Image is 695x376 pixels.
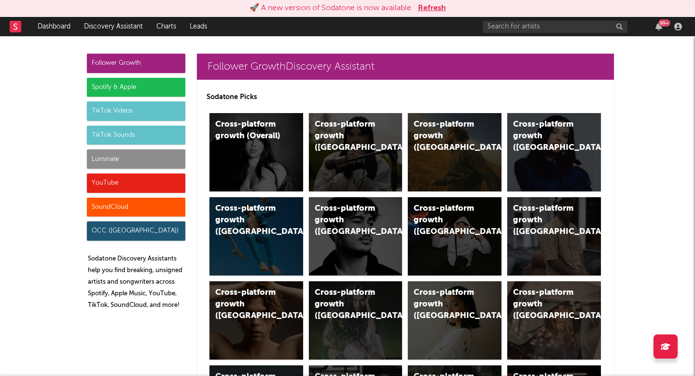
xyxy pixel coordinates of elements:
a: Cross-platform growth ([GEOGRAPHIC_DATA]/GSA) [408,197,501,275]
p: Sodatone Picks [207,91,604,103]
a: Cross-platform growth ([GEOGRAPHIC_DATA]) [408,113,501,191]
a: Cross-platform growth ([GEOGRAPHIC_DATA]) [507,197,601,275]
div: Cross-platform growth (Overall) [215,119,281,142]
div: Cross-platform growth ([GEOGRAPHIC_DATA]) [513,119,579,154]
a: Cross-platform growth ([GEOGRAPHIC_DATA]) [209,197,303,275]
button: 99+ [655,23,662,30]
a: Cross-platform growth ([GEOGRAPHIC_DATA]) [408,281,501,360]
a: Cross-platform growth ([GEOGRAPHIC_DATA]) [507,281,601,360]
div: Cross-platform growth ([GEOGRAPHIC_DATA]) [513,203,579,238]
div: Follower Growth [87,54,185,73]
a: Leads [183,17,214,36]
div: TikTok Sounds [87,126,185,145]
div: Cross-platform growth ([GEOGRAPHIC_DATA]) [414,287,479,322]
div: Cross-platform growth ([GEOGRAPHIC_DATA]) [315,203,380,238]
div: Cross-platform growth ([GEOGRAPHIC_DATA]) [215,203,281,238]
div: 🚀 A new version of Sodatone is now available. [250,2,413,14]
div: Cross-platform growth ([GEOGRAPHIC_DATA]) [315,119,380,154]
div: Cross-platform growth ([GEOGRAPHIC_DATA]) [215,287,281,322]
a: Dashboard [31,17,77,36]
div: Cross-platform growth ([GEOGRAPHIC_DATA]/GSA) [414,203,479,238]
p: Sodatone Discovery Assistants help you find breaking, unsigned artists and songwriters across Spo... [88,253,185,311]
div: 99 + [658,19,670,27]
div: TikTok Videos [87,101,185,121]
a: Follower GrowthDiscovery Assistant [197,54,614,80]
div: Cross-platform growth ([GEOGRAPHIC_DATA]) [315,287,380,322]
a: Cross-platform growth ([GEOGRAPHIC_DATA]) [507,113,601,191]
div: Spotify & Apple [87,78,185,97]
button: Refresh [418,2,446,14]
a: Charts [150,17,183,36]
a: Cross-platform growth ([GEOGRAPHIC_DATA]) [309,113,403,191]
div: OCC ([GEOGRAPHIC_DATA]) [87,221,185,241]
input: Search for artists [483,21,627,33]
div: Cross-platform growth ([GEOGRAPHIC_DATA]) [513,287,579,322]
a: Cross-platform growth ([GEOGRAPHIC_DATA]) [309,281,403,360]
div: Cross-platform growth ([GEOGRAPHIC_DATA]) [414,119,479,154]
a: Cross-platform growth ([GEOGRAPHIC_DATA]) [209,281,303,360]
div: Luminate [87,149,185,169]
div: YouTube [87,174,185,193]
a: Discovery Assistant [77,17,150,36]
a: Cross-platform growth ([GEOGRAPHIC_DATA]) [309,197,403,275]
div: SoundCloud [87,198,185,217]
a: Cross-platform growth (Overall) [209,113,303,191]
